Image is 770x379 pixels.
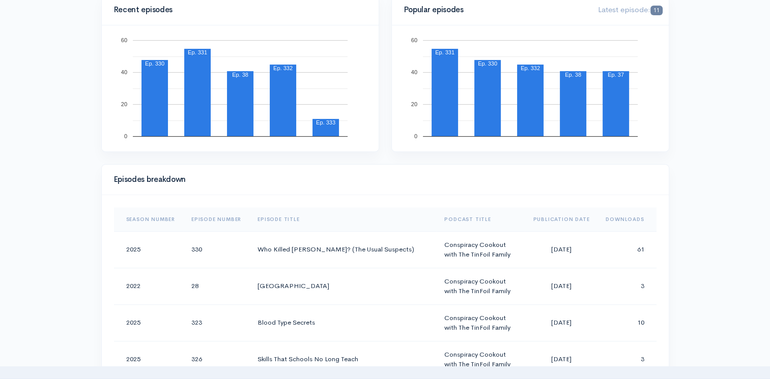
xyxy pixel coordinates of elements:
h4: Recent episodes [114,6,360,14]
td: 3 [597,341,656,377]
th: Sort column [249,207,436,232]
td: 2022 [114,268,183,304]
td: 326 [183,341,249,377]
td: 2025 [114,231,183,268]
text: 0 [124,133,127,139]
text: Ep. 330 [145,60,164,67]
td: 2025 [114,341,183,377]
text: 40 [411,69,417,75]
text: Ep. 38 [565,72,581,78]
td: Blood Type Secrets [249,304,436,341]
text: 60 [411,37,417,43]
td: Conspiracy Cookout with The TinFoil Family [436,231,525,268]
text: 20 [121,101,127,107]
td: 2025 [114,304,183,341]
text: Ep. 38 [232,72,248,78]
td: 10 [597,304,656,341]
text: Ep. 332 [521,65,540,71]
span: Latest episode: [598,5,662,14]
text: Ep. 333 [316,119,335,125]
td: [DATE] [525,231,597,268]
text: 40 [121,69,127,75]
text: Ep. 331 [435,49,454,55]
text: Ep. 330 [478,60,497,67]
svg: A chart. [404,38,657,139]
td: Conspiracy Cookout with The TinFoil Family [436,341,525,377]
h4: Popular episodes [404,6,586,14]
th: Sort column [183,207,249,232]
text: Ep. 331 [188,49,207,55]
th: Sort column [436,207,525,232]
th: Sort column [525,207,597,232]
td: 323 [183,304,249,341]
td: 3 [597,268,656,304]
th: Sort column [114,207,183,232]
td: Conspiracy Cookout with The TinFoil Family [436,304,525,341]
td: [DATE] [525,341,597,377]
td: 61 [597,231,656,268]
td: [GEOGRAPHIC_DATA] [249,268,436,304]
text: 20 [411,101,417,107]
span: 11 [650,6,662,15]
text: Ep. 37 [608,72,624,78]
td: Skills That Schools No Long Teach [249,341,436,377]
td: Conspiracy Cookout with The TinFoil Family [436,268,525,304]
td: 28 [183,268,249,304]
th: Sort column [597,207,656,232]
text: Ep. 332 [273,65,293,71]
td: [DATE] [525,268,597,304]
svg: A chart. [114,38,366,139]
text: 0 [414,133,417,139]
td: 330 [183,231,249,268]
td: Who Killed [PERSON_NAME]? (The Usual Suspects) [249,231,436,268]
h4: Episodes breakdown [114,175,650,184]
text: 60 [121,37,127,43]
td: [DATE] [525,304,597,341]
